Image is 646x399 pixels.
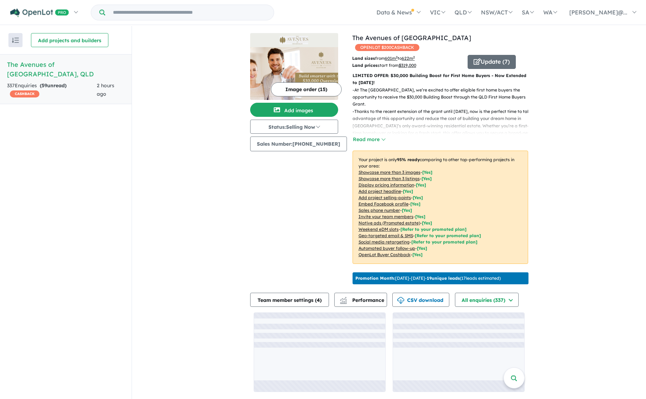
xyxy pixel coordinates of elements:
[415,233,481,238] span: [Refer to your promoted plan]
[352,63,378,68] b: Land prices
[402,208,412,213] span: [ Yes ]
[417,246,427,251] span: [Yes]
[250,33,338,100] a: The Avenues of Highfields - Highfields LogoThe Avenues of Highfields - Highfields
[359,214,413,219] u: Invite your team members
[569,9,627,16] span: [PERSON_NAME]@...
[415,214,425,219] span: [ Yes ]
[413,195,423,200] span: [ Yes ]
[250,293,329,307] button: Team member settings (4)
[422,220,432,226] span: [Yes]
[250,47,338,100] img: The Avenues of Highfields - Highfields
[396,55,398,59] sup: 2
[359,239,410,245] u: Social media retargeting
[397,297,404,304] img: download icon
[42,82,47,89] span: 59
[359,208,400,213] u: Sales phone number
[410,201,420,207] span: [ Yes ]
[416,182,426,188] span: [ Yes ]
[413,55,415,59] sup: 2
[399,63,416,68] u: $ 319,000
[353,108,534,151] p: - Thanks to the recent extension of the grant until [DATE], now is the perfect time to take advan...
[359,227,399,232] u: Weekend eDM slots
[340,299,347,304] img: bar-chart.svg
[359,170,420,175] u: Showcase more than 3 images
[402,56,415,61] u: 622 m
[359,182,414,188] u: Display pricing information
[359,201,408,207] u: Embed Facebook profile
[353,135,386,144] button: Read more
[359,220,420,226] u: Native ads (Promoted estate)
[352,34,471,42] a: The Avenues of [GEOGRAPHIC_DATA]
[355,44,419,51] span: OPENLOT $ 200 CASHBACK
[353,87,534,108] p: - At The [GEOGRAPHIC_DATA], we’re excited to offer eligible first home buyers the opportunity to ...
[253,36,335,44] img: The Avenues of Highfields - Highfields Logo
[385,56,398,61] u: 601 m
[250,120,338,134] button: Status:Selling Now
[359,189,401,194] u: Add project headline
[359,252,411,257] u: OpenLot Buyer Cashback
[10,8,69,17] img: Openlot PRO Logo White
[352,56,375,61] b: Land sizes
[352,55,462,62] p: from
[359,195,411,200] u: Add project selling-points
[422,170,432,175] span: [ Yes ]
[422,176,432,181] span: [ Yes ]
[353,151,528,264] p: Your project is only comparing to other top-performing projects in your area: - - - - - - - - - -...
[359,176,420,181] u: Showcase more than 3 listings
[359,233,413,238] u: Geo-targeted email & SMS
[355,275,501,281] p: [DATE] - [DATE] - ( 17 leads estimated)
[353,72,528,87] p: LIMITED OFFER: $30,000 Building Boost for First Home Buyers - Now Extended to [DATE]!
[97,82,114,97] span: 2 hours ago
[398,56,415,61] span: to
[12,38,19,43] img: sort.svg
[400,227,467,232] span: [Refer to your promoted plan]
[271,82,342,96] button: Image order (15)
[340,297,346,301] img: line-chart.svg
[397,157,420,162] b: 95 % ready
[403,189,413,194] span: [ Yes ]
[455,293,519,307] button: All enquiries (337)
[250,103,338,117] button: Add images
[10,90,39,97] span: CASHBACK
[31,33,108,47] button: Add projects and builders
[334,293,387,307] button: Performance
[411,239,477,245] span: [Refer to your promoted plan]
[427,275,460,281] b: 19 unique leads
[317,297,320,303] span: 4
[107,5,272,20] input: Try estate name, suburb, builder or developer
[392,293,449,307] button: CSV download
[468,55,516,69] button: Update (7)
[40,82,66,89] strong: ( unread)
[412,252,423,257] span: [Yes]
[352,62,462,69] p: start from
[250,137,347,151] button: Sales Number:[PHONE_NUMBER]
[7,82,97,99] div: 337 Enquir ies
[7,60,125,79] h5: The Avenues of [GEOGRAPHIC_DATA] , QLD
[355,275,395,281] b: Promotion Month:
[359,246,415,251] u: Automated buyer follow-up
[341,297,384,303] span: Performance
